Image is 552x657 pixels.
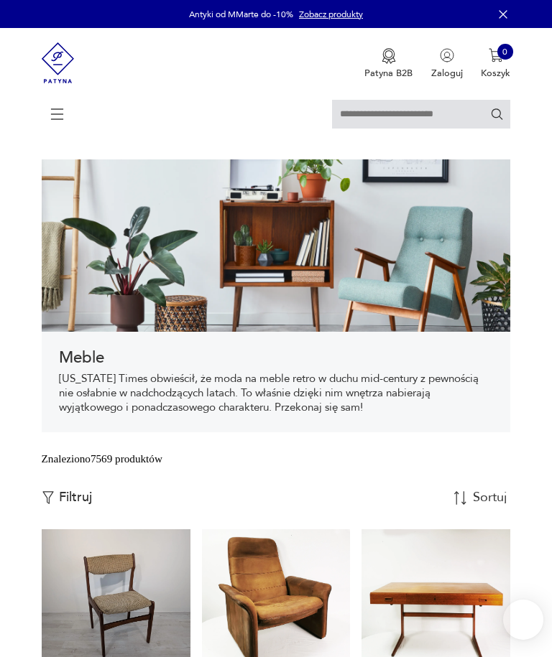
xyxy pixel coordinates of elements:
[42,28,75,98] img: Patyna - sklep z meblami i dekoracjami vintage
[481,48,510,80] button: 0Koszyk
[299,9,363,20] a: Zobacz produkty
[497,44,513,60] div: 0
[503,600,543,640] iframe: Smartsupp widget button
[364,48,413,80] a: Ikona medaluPatyna B2B
[42,159,511,332] img: Meble
[59,372,494,415] p: [US_STATE] Times obwieścił, że moda na meble retro w duchu mid-century z pewnością nie osłabnie w...
[59,349,494,366] h1: Meble
[431,67,463,80] p: Zaloguj
[431,48,463,80] button: Zaloguj
[59,490,92,505] p: Filtruj
[42,491,55,504] img: Ikonka filtrowania
[440,48,454,62] img: Ikonka użytkownika
[364,67,413,80] p: Patyna B2B
[382,48,396,64] img: Ikona medalu
[489,48,503,62] img: Ikona koszyka
[481,67,510,80] p: Koszyk
[42,490,92,505] button: Filtruj
[454,491,467,505] img: Sort Icon
[473,491,509,504] div: Sortuj według daty dodania
[490,107,504,121] button: Szukaj
[189,9,293,20] p: Antyki od MMarte do -10%
[364,48,413,80] button: Patyna B2B
[42,451,162,467] div: Znaleziono 7569 produktów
